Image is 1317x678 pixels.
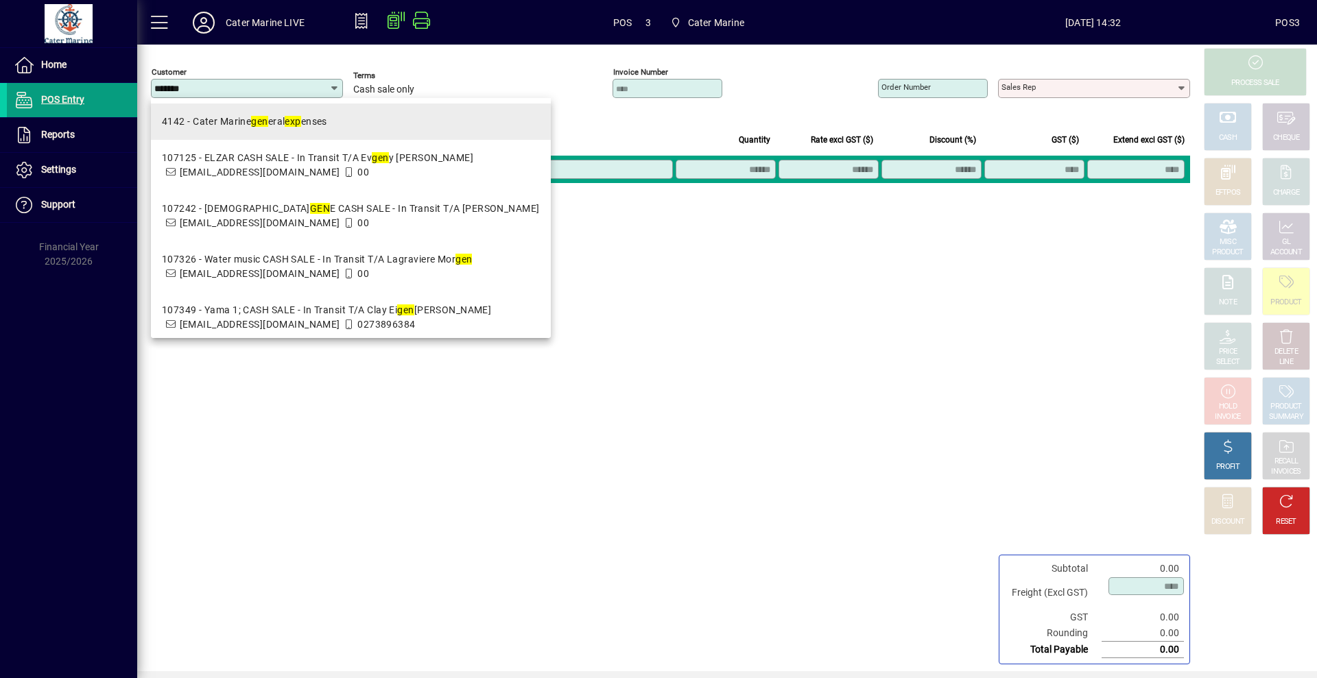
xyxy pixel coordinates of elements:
span: [DATE] 14:32 [911,12,1275,34]
div: CHEQUE [1273,133,1299,143]
td: Freight (Excl GST) [1005,577,1102,609]
div: 107326 - Water music CASH SALE - In Transit T/A Lagraviere Mor [162,252,472,267]
div: 107242 - [DEMOGRAPHIC_DATA] E CASH SALE - In Transit T/A [PERSON_NAME] [162,202,540,216]
div: INVOICES [1271,467,1301,477]
mat-option: 107326 - Water music CASH SALE - In Transit T/A Lagraviere Morgen [151,241,551,292]
td: Rounding [1005,625,1102,642]
td: 0.00 [1102,561,1184,577]
em: gen [397,304,414,315]
td: 0.00 [1102,642,1184,658]
span: Terms [353,71,436,80]
div: LINE [1279,357,1293,367]
div: 107349 - Yama 1; CASH SALE - In Transit T/A Clay Ei [PERSON_NAME] [162,303,491,317]
span: [EMAIL_ADDRESS][DOMAIN_NAME] [180,319,340,330]
div: GL [1282,237,1291,247]
em: exp [285,116,300,127]
div: RECALL [1274,457,1298,467]
span: Cater Marine [665,10,750,35]
div: PRODUCT [1270,298,1301,308]
div: HOLD [1219,402,1237,412]
span: POS [613,12,632,34]
td: 0.00 [1102,609,1184,625]
span: Home [41,59,67,70]
mat-label: Invoice number [613,67,668,77]
em: gen [372,152,388,163]
div: SUMMARY [1269,412,1303,422]
button: Profile [182,10,226,35]
span: [EMAIL_ADDRESS][DOMAIN_NAME] [180,217,340,228]
em: GEN [310,203,330,214]
span: Discount (%) [929,132,976,147]
a: Reports [7,118,137,152]
div: SELECT [1216,357,1240,367]
span: 00 [357,167,369,178]
td: Subtotal [1005,561,1102,577]
a: Home [7,48,137,82]
span: GST ($) [1052,132,1079,147]
div: Cater Marine LIVE [226,12,305,34]
span: 0273896384 [357,319,415,330]
mat-option: 107349 - Yama 1; CASH SALE - In Transit T/A Clay Eigenmann [151,292,551,343]
div: EFTPOS [1215,188,1241,198]
span: Rate excl GST ($) [811,132,873,147]
em: gen [455,254,472,265]
mat-label: Sales rep [1001,82,1036,92]
span: POS Entry [41,94,84,105]
span: 3 [645,12,651,34]
a: Settings [7,153,137,187]
mat-option: 107242 - DIOGENE CASH SALE - In Transit T/A Louis Caillaud [151,191,551,241]
div: DELETE [1274,347,1298,357]
div: MISC [1220,237,1236,247]
mat-label: Customer [152,67,187,77]
span: Cash sale only [353,84,414,95]
div: RESET [1276,517,1296,527]
div: PRODUCT [1270,402,1301,412]
div: PRODUCT [1212,247,1243,258]
div: POS3 [1275,12,1300,34]
mat-label: Order number [881,82,931,92]
span: Cater Marine [688,12,744,34]
span: Reports [41,129,75,140]
div: CHARGE [1273,188,1300,198]
div: NOTE [1219,298,1237,308]
span: Settings [41,164,76,175]
span: 00 [357,268,369,279]
div: PROFIT [1216,462,1239,472]
span: 00 [357,217,369,228]
span: [EMAIL_ADDRESS][DOMAIN_NAME] [180,268,340,279]
span: Extend excl GST ($) [1113,132,1185,147]
td: GST [1005,609,1102,625]
span: [EMAIL_ADDRESS][DOMAIN_NAME] [180,167,340,178]
mat-option: 4142 - Cater Marine general expenses [151,104,551,140]
mat-option: 107125 - ELZAR CASH SALE - In Transit T/A Evgeny Zekin [151,140,551,191]
div: PROCESS SALE [1231,78,1279,88]
div: PRICE [1219,347,1237,357]
div: ACCOUNT [1270,247,1302,258]
div: CASH [1219,133,1237,143]
em: gen [251,116,268,127]
span: Support [41,199,75,210]
div: 4142 - Cater Marine eral enses [162,114,327,129]
a: Support [7,188,137,222]
div: DISCOUNT [1211,517,1244,527]
div: 107125 - ELZAR CASH SALE - In Transit T/A Ev y [PERSON_NAME] [162,151,473,165]
td: Total Payable [1005,642,1102,658]
span: Quantity [739,132,770,147]
td: 0.00 [1102,625,1184,642]
div: INVOICE [1215,412,1240,422]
